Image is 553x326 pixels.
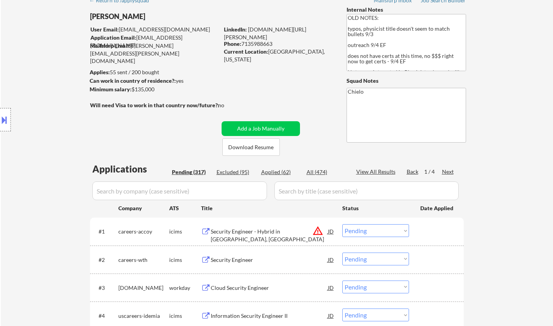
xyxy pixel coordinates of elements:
[217,168,255,176] div: Excluded (95)
[407,168,419,176] div: Back
[90,34,219,49] div: [EMAIL_ADDRESS][DOMAIN_NAME]
[99,312,112,320] div: #4
[92,181,267,200] input: Search by company (case sensitive)
[99,256,112,264] div: #2
[347,6,466,14] div: Internal Notes
[347,77,466,85] div: Squad Notes
[118,256,169,264] div: careers-wth
[327,253,335,267] div: JD
[211,312,328,320] div: Information Security Engineer II
[201,204,335,212] div: Title
[169,204,201,212] div: ATS
[274,181,459,200] input: Search by title (case sensitive)
[90,26,219,33] div: [EMAIL_ADDRESS][DOMAIN_NAME]
[90,12,250,21] div: [PERSON_NAME]
[342,201,409,215] div: Status
[211,256,328,264] div: Security Engineer
[224,26,247,33] strong: LinkedIn:
[224,26,306,40] a: [DOMAIN_NAME][URL][PERSON_NAME]
[169,284,201,292] div: workday
[172,168,211,176] div: Pending (317)
[224,40,334,48] div: 7135988663
[211,284,328,292] div: Cloud Security Engineer
[442,168,454,176] div: Next
[222,138,280,156] button: Download Resume
[90,26,119,33] strong: User Email:
[90,42,219,65] div: [PERSON_NAME][EMAIL_ADDRESS][PERSON_NAME][DOMAIN_NAME]
[312,225,323,236] button: warning_amber
[327,224,335,238] div: JD
[224,40,241,47] strong: Phone:
[224,48,268,55] strong: Current Location:
[327,309,335,323] div: JD
[99,228,112,235] div: #1
[224,48,334,63] div: [GEOGRAPHIC_DATA], [US_STATE]
[424,168,442,176] div: 1 / 4
[307,168,345,176] div: All (474)
[169,256,201,264] div: icims
[118,284,169,292] div: [DOMAIN_NAME]
[90,85,219,93] div: $135,000
[420,204,454,212] div: Date Applied
[118,204,169,212] div: Company
[90,42,130,49] strong: Mailslurp Email:
[99,284,112,292] div: #3
[211,228,328,243] div: Security Engineer - Hybrid in [GEOGRAPHIC_DATA], [GEOGRAPHIC_DATA]
[90,34,136,41] strong: Application Email:
[327,281,335,295] div: JD
[118,312,169,320] div: uscareers-idemia
[169,312,201,320] div: icims
[90,102,219,108] strong: Will need Visa to work in that country now/future?:
[261,168,300,176] div: Applied (62)
[356,168,398,176] div: View All Results
[169,228,201,235] div: icims
[222,121,300,136] button: Add a Job Manually
[90,77,217,85] div: yes
[118,228,169,235] div: careers-accoy
[218,101,240,109] div: no
[90,68,219,76] div: 55 sent / 200 bought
